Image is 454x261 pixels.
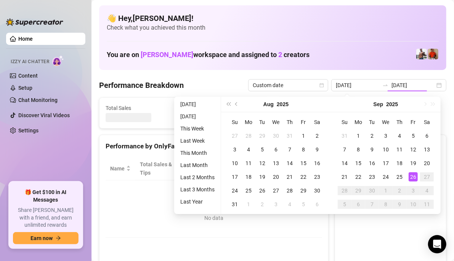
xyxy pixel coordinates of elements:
[13,207,79,229] span: Share [PERSON_NAME] with a friend, and earn unlimited rewards
[428,49,438,59] img: Justin
[18,36,33,42] a: Home
[13,189,79,204] span: 🎁 Get $100 in AI Messages
[141,51,193,59] span: [PERSON_NAME]
[194,104,263,112] span: Active Chats
[140,160,172,177] span: Total Sales & Tips
[276,160,311,177] span: Chat Conversion
[135,157,183,180] th: Total Sales & Tips
[107,51,310,59] h1: You are on workspace and assigned to creators
[13,232,79,244] button: Earn nowarrow-right
[188,160,222,177] div: Est. Hours Worked
[52,55,64,66] img: AI Chatter
[99,80,184,91] h4: Performance Breakdown
[382,82,388,88] span: swap-right
[253,80,324,91] span: Custom date
[391,81,435,89] input: End date
[428,235,446,253] div: Open Intercom Messenger
[382,82,388,88] span: to
[336,81,379,89] input: Start date
[271,157,322,180] th: Chat Conversion
[18,73,38,79] a: Content
[416,49,427,59] img: JUSTIN
[18,127,39,134] a: Settings
[233,157,271,180] th: Sales / Hour
[237,160,261,177] span: Sales / Hour
[341,141,440,151] div: Sales by OnlyFans Creator
[11,58,49,65] span: Izzy AI Chatter
[106,157,135,180] th: Name
[18,85,32,91] a: Setup
[113,214,314,222] div: No data
[56,236,61,241] span: arrow-right
[107,13,439,24] h4: 👋 Hey, [PERSON_NAME] !
[18,97,58,103] a: Chat Monitoring
[110,164,125,173] span: Name
[319,83,324,88] span: calendar
[106,141,322,151] div: Performance by OnlyFans Creator
[6,18,63,26] img: logo-BBDzfeDw.svg
[278,51,282,59] span: 2
[18,112,70,118] a: Discover Viral Videos
[106,104,175,112] span: Total Sales
[30,235,53,241] span: Earn now
[282,104,352,112] span: Messages Sent
[107,24,439,32] span: Check what you achieved this month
